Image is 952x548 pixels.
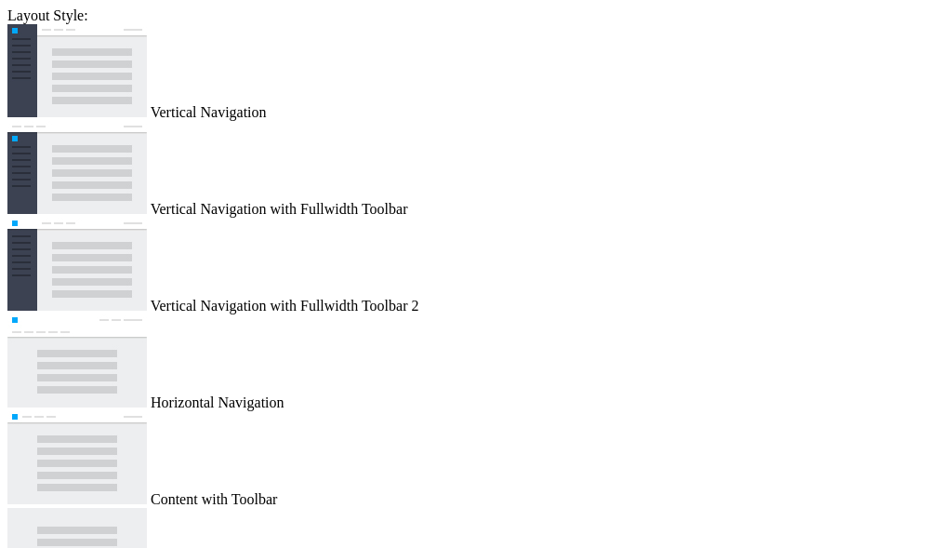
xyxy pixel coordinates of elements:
span: Horizontal Navigation [151,394,284,410]
span: Vertical Navigation with Fullwidth Toolbar [151,201,408,217]
md-radio-button: Vertical Navigation with Fullwidth Toolbar 2 [7,218,945,314]
md-radio-button: Content with Toolbar [7,411,945,508]
md-radio-button: Horizontal Navigation [7,314,945,411]
img: vertical-nav.jpg [7,24,147,117]
span: Vertical Navigation [151,104,267,120]
span: Content with Toolbar [151,491,277,507]
img: horizontal-nav.jpg [7,314,147,408]
img: vertical-nav-with-full-toolbar-2.jpg [7,218,147,311]
img: vertical-nav-with-full-toolbar.jpg [7,121,147,214]
span: Vertical Navigation with Fullwidth Toolbar 2 [151,298,419,314]
md-radio-button: Vertical Navigation [7,24,945,121]
div: Layout Style: [7,7,945,24]
md-radio-button: Vertical Navigation with Fullwidth Toolbar [7,121,945,218]
img: content-with-toolbar.jpg [7,411,147,504]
